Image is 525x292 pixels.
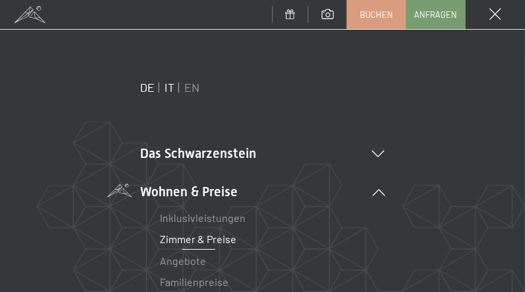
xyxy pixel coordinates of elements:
[360,9,393,20] span: Buchen
[185,80,200,94] a: EN
[160,275,229,288] a: Familienpreise
[165,80,175,94] a: IT
[160,254,207,267] a: Angebote
[407,1,465,28] a: Anfragen
[415,9,458,20] span: Anfragen
[141,80,155,94] a: DE
[347,1,405,28] a: Buchen
[160,233,237,245] a: Zimmer & Preise
[160,211,246,224] a: Inklusivleistungen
